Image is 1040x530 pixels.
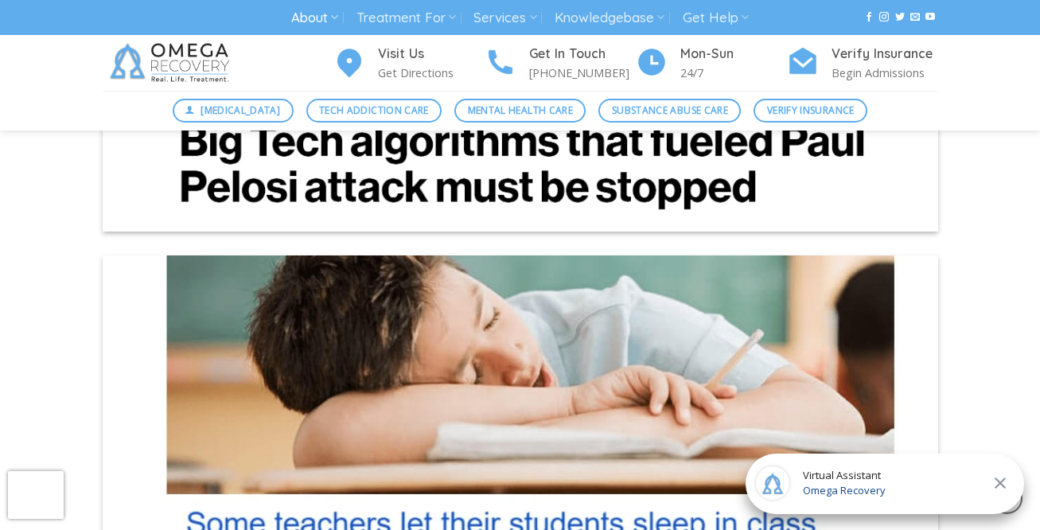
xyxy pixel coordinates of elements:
[754,99,867,123] a: Verify Insurance
[529,44,636,64] h4: Get In Touch
[864,12,874,23] a: Follow on Facebook
[333,44,485,83] a: Visit Us Get Directions
[529,64,636,82] p: [PHONE_NUMBER]
[378,44,485,64] h4: Visit Us
[319,103,429,118] span: Tech Addiction Care
[787,44,938,83] a: Verify Insurance Begin Admissions
[173,99,294,123] a: [MEDICAL_DATA]
[468,103,573,118] span: Mental Health Care
[201,103,280,118] span: [MEDICAL_DATA]
[680,44,787,64] h4: Mon-Sun
[454,99,586,123] a: Mental Health Care
[683,3,749,33] a: Get Help
[598,99,741,123] a: Substance Abuse Care
[473,3,536,33] a: Services
[555,3,664,33] a: Knowledgebase
[832,44,938,64] h4: Verify Insurance
[910,12,920,23] a: Send us an email
[291,3,338,33] a: About
[895,12,905,23] a: Follow on Twitter
[767,103,855,118] span: Verify Insurance
[378,64,485,82] p: Get Directions
[680,64,787,82] p: 24/7
[925,12,935,23] a: Follow on YouTube
[356,3,456,33] a: Treatment For
[832,64,938,82] p: Begin Admissions
[879,12,889,23] a: Follow on Instagram
[612,103,728,118] span: Substance Abuse Care
[485,44,636,83] a: Get In Touch [PHONE_NUMBER]
[103,35,242,91] img: Omega Recovery
[306,99,442,123] a: Tech Addiction Care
